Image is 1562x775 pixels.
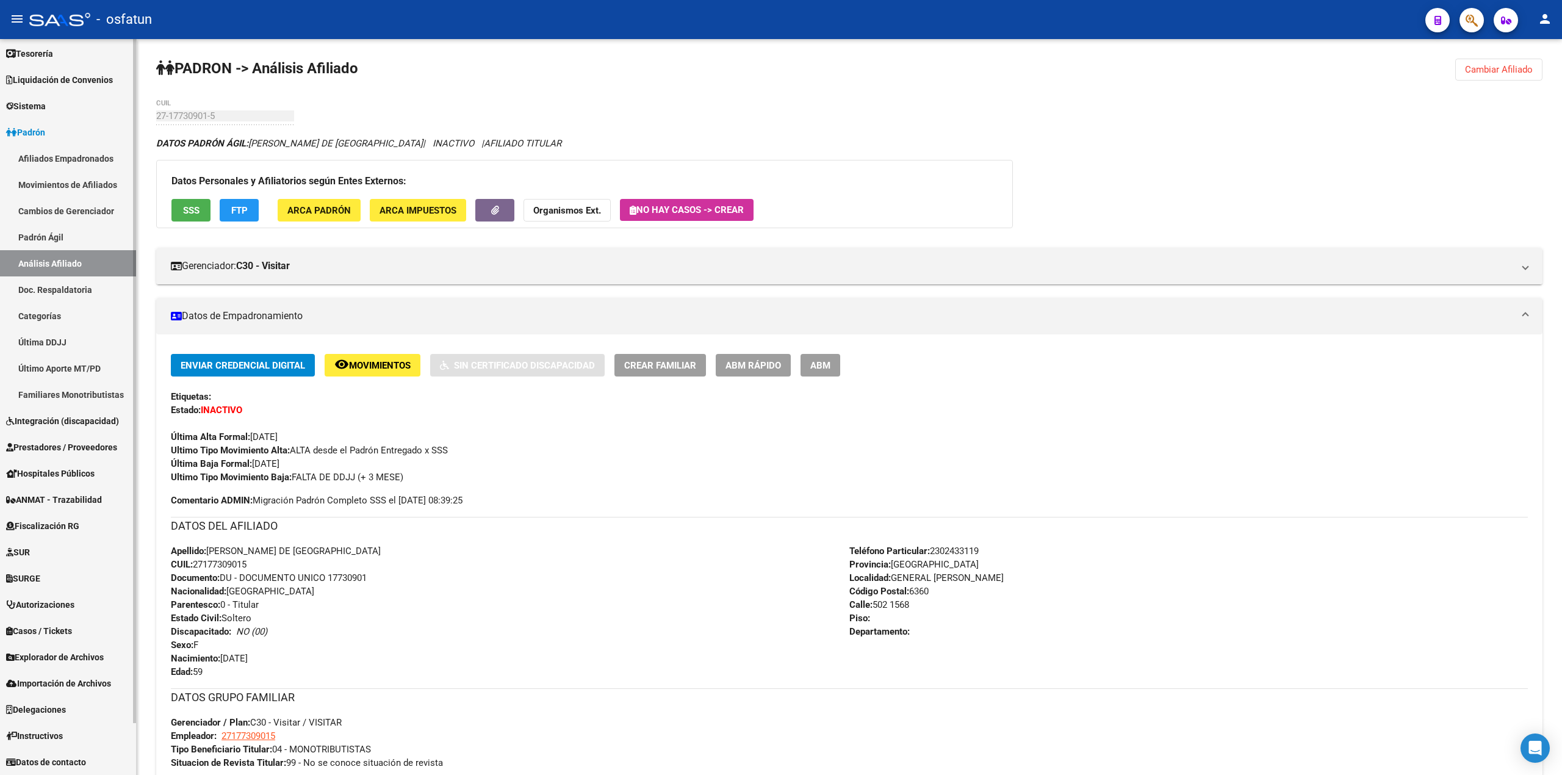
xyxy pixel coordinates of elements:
[6,519,79,533] span: Fiscalización RG
[10,12,24,26] mat-icon: menu
[171,259,1513,273] mat-panel-title: Gerenciador:
[349,360,411,371] span: Movimientos
[171,586,226,597] strong: Nacionalidad:
[236,626,267,637] i: NO (00)
[220,199,259,222] button: FTP
[171,472,292,483] strong: Ultimo Tipo Movimiento Baja:
[171,586,314,597] span: [GEOGRAPHIC_DATA]
[810,360,830,371] span: ABM
[171,717,250,728] strong: Gerenciador / Plan:
[171,391,211,402] strong: Etiquetas:
[171,431,250,442] strong: Última Alta Formal:
[287,205,351,216] span: ARCA Padrón
[524,199,611,222] button: Organismos Ext.
[801,354,840,377] button: ABM
[171,199,211,222] button: SSS
[231,205,248,216] span: FTP
[171,546,381,557] span: [PERSON_NAME] DE [GEOGRAPHIC_DATA]
[6,467,95,480] span: Hospitales Públicos
[6,493,102,506] span: ANMAT - Trazabilidad
[156,298,1542,334] mat-expansion-panel-header: Datos de Empadronamiento
[171,494,462,507] span: Migración Padrón Completo SSS el [DATE] 08:39:25
[849,546,930,557] strong: Teléfono Particular:
[484,138,561,149] span: AFILIADO TITULAR
[716,354,791,377] button: ABM Rápido
[171,458,252,469] strong: Última Baja Formal:
[171,613,221,624] strong: Estado Civil:
[6,572,40,585] span: SURGE
[171,517,1528,535] h3: DATOS DEL AFILIADO
[334,357,349,372] mat-icon: remove_red_eye
[171,599,259,610] span: 0 - Titular
[430,354,605,377] button: Sin Certificado Discapacidad
[171,431,278,442] span: [DATE]
[171,640,193,651] strong: Sexo:
[183,205,200,216] span: SSS
[156,138,561,149] i: | INACTIVO |
[624,360,696,371] span: Crear Familiar
[171,572,220,583] strong: Documento:
[6,73,113,87] span: Liquidación de Convenios
[181,360,305,371] span: Enviar Credencial Digital
[171,666,193,677] strong: Edad:
[171,744,371,755] span: 04 - MONOTRIBUTISTAS
[171,309,1513,323] mat-panel-title: Datos de Empadronamiento
[156,138,423,149] span: [PERSON_NAME] DE [GEOGRAPHIC_DATA]
[171,458,279,469] span: [DATE]
[849,599,873,610] strong: Calle:
[1538,12,1552,26] mat-icon: person
[201,405,242,416] strong: INACTIVO
[6,99,46,113] span: Sistema
[725,360,781,371] span: ABM Rápido
[171,653,220,664] strong: Nacimiento:
[6,546,30,559] span: SUR
[171,472,403,483] span: FALTA DE DDJJ (+ 3 MESE)
[325,354,420,377] button: Movimientos
[849,559,891,570] strong: Provincia:
[1455,59,1542,81] button: Cambiar Afiliado
[849,586,909,597] strong: Código Postal:
[6,126,45,139] span: Padrón
[171,445,290,456] strong: Ultimo Tipo Movimiento Alta:
[171,559,193,570] strong: CUIL:
[96,6,152,33] span: - osfatun
[171,173,998,190] h3: Datos Personales y Afiliatorios según Entes Externos:
[6,414,119,428] span: Integración (discapacidad)
[221,730,275,741] span: 27177309015
[1521,734,1550,763] div: Open Intercom Messenger
[6,47,53,60] span: Tesorería
[614,354,706,377] button: Crear Familiar
[171,546,206,557] strong: Apellido:
[156,138,248,149] strong: DATOS PADRÓN ÁGIL:
[849,626,910,637] strong: Departamento:
[6,624,72,638] span: Casos / Tickets
[370,199,466,222] button: ARCA Impuestos
[620,199,754,221] button: No hay casos -> Crear
[630,204,744,215] span: No hay casos -> Crear
[171,559,247,570] span: 27177309015
[6,703,66,716] span: Delegaciones
[6,755,86,769] span: Datos de contacto
[171,405,201,416] strong: Estado:
[171,730,217,741] strong: Empleador:
[236,259,290,273] strong: C30 - Visitar
[156,248,1542,284] mat-expansion-panel-header: Gerenciador:C30 - Visitar
[849,559,979,570] span: [GEOGRAPHIC_DATA]
[849,572,1004,583] span: GENERAL [PERSON_NAME]
[171,572,367,583] span: DU - DOCUMENTO UNICO 17730901
[454,360,595,371] span: Sin Certificado Discapacidad
[171,626,231,637] strong: Discapacitado:
[6,441,117,454] span: Prestadores / Proveedores
[1465,64,1533,75] span: Cambiar Afiliado
[6,651,104,664] span: Explorador de Archivos
[171,495,253,506] strong: Comentario ADMIN:
[171,445,448,456] span: ALTA desde el Padrón Entregado x SSS
[171,666,203,677] span: 59
[278,199,361,222] button: ARCA Padrón
[171,757,443,768] span: 99 - No se conoce situación de revista
[6,598,74,611] span: Autorizaciones
[171,653,248,664] span: [DATE]
[171,599,220,610] strong: Parentesco:
[171,354,315,377] button: Enviar Credencial Digital
[171,717,342,728] span: C30 - Visitar / VISITAR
